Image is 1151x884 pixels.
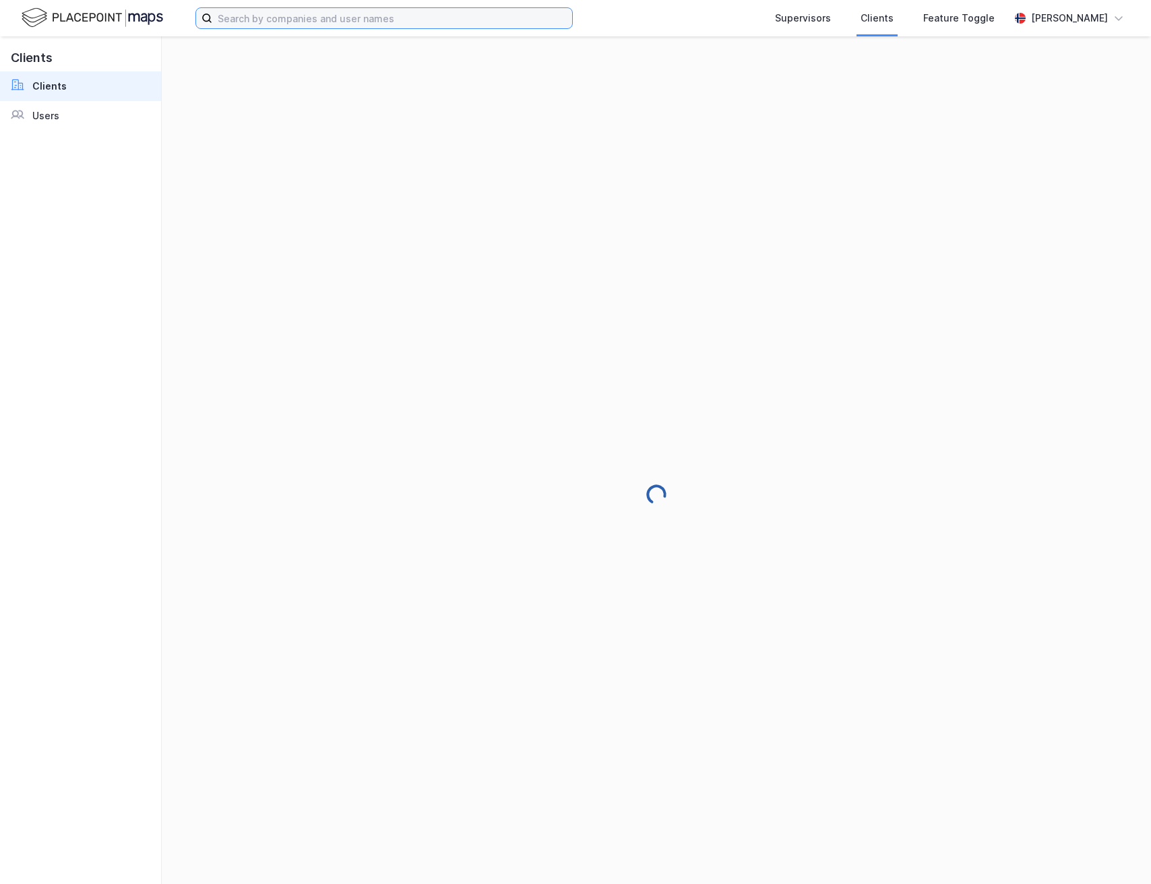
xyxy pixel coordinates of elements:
[1031,10,1108,26] div: [PERSON_NAME]
[212,8,572,28] input: Search by companies and user names
[775,10,831,26] div: Supervisors
[32,108,59,124] div: Users
[1084,819,1151,884] div: Kontrollprogram for chat
[861,10,894,26] div: Clients
[923,10,995,26] div: Feature Toggle
[1084,819,1151,884] iframe: Chat Widget
[22,6,163,30] img: logo.f888ab2527a4732fd821a326f86c7f29.svg
[32,78,67,94] div: Clients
